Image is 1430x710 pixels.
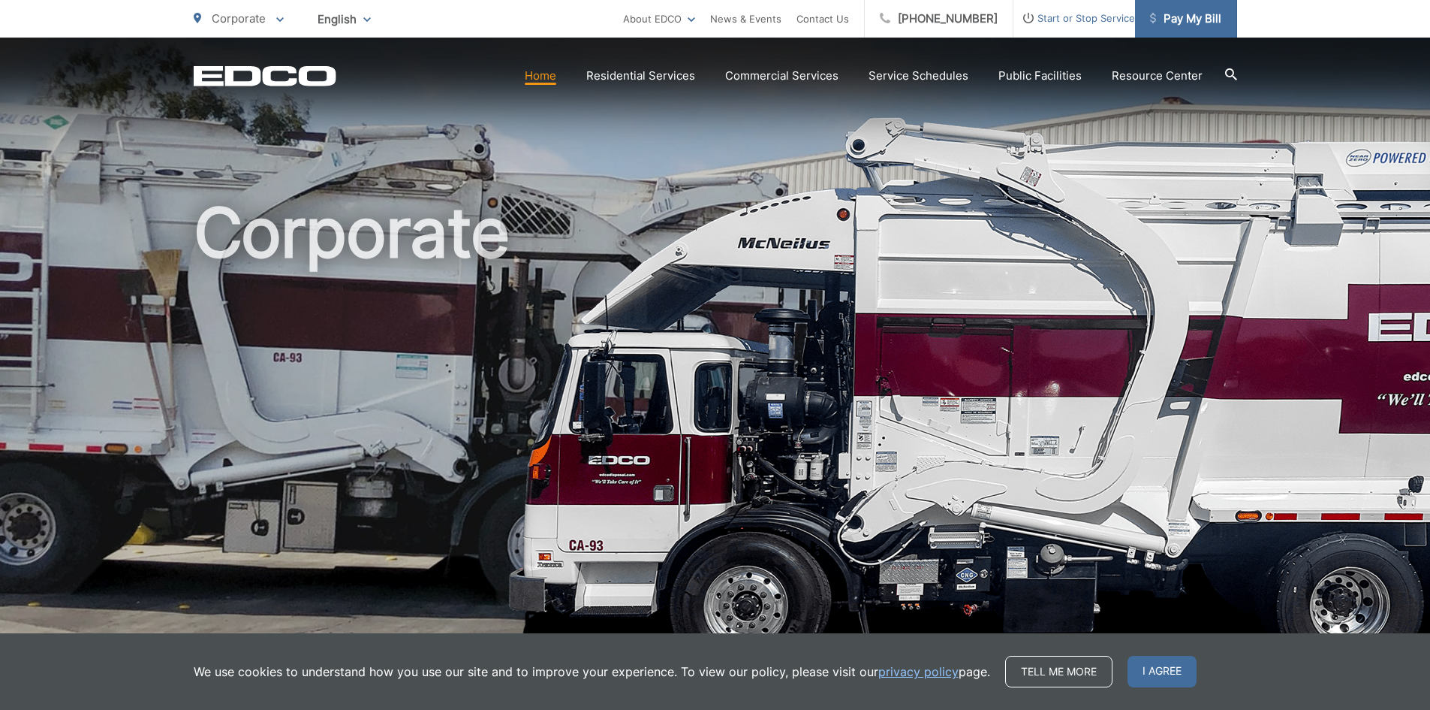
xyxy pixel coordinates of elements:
[796,10,849,28] a: Contact Us
[306,6,382,32] span: English
[194,195,1237,671] h1: Corporate
[586,67,695,85] a: Residential Services
[1005,656,1112,687] a: Tell me more
[623,10,695,28] a: About EDCO
[194,65,336,86] a: EDCD logo. Return to the homepage.
[878,663,959,681] a: privacy policy
[1112,67,1203,85] a: Resource Center
[725,67,838,85] a: Commercial Services
[869,67,968,85] a: Service Schedules
[212,11,266,26] span: Corporate
[710,10,781,28] a: News & Events
[1127,656,1197,687] span: I agree
[1150,10,1221,28] span: Pay My Bill
[998,67,1082,85] a: Public Facilities
[525,67,556,85] a: Home
[194,663,990,681] p: We use cookies to understand how you use our site and to improve your experience. To view our pol...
